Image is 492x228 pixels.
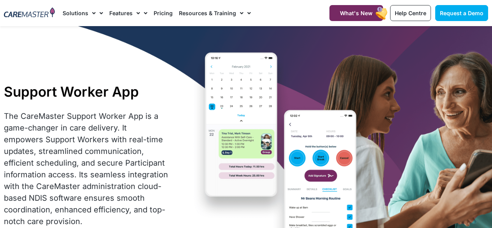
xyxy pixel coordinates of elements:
[4,83,168,100] h1: Support Worker App
[395,10,426,16] span: Help Centre
[4,110,168,227] div: The CareMaster Support Worker App is a game-changer in care delivery. It empowers Support Workers...
[329,5,383,21] a: What's New
[340,10,373,16] span: What's New
[4,7,55,19] img: CareMaster Logo
[435,5,488,21] a: Request a Demo
[440,10,483,16] span: Request a Demo
[390,5,431,21] a: Help Centre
